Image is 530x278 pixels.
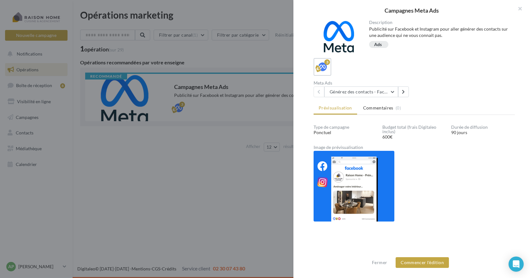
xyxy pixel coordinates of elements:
[369,26,510,38] div: Publicité sur Facebook et Instagram pour aller générer des contacts sur une audience qui ne vous ...
[324,86,398,97] button: Générez des contacts - Facebook Lead Ads 3 mois
[324,59,330,65] div: 3
[382,125,446,134] div: Budget total (frais Digitaleo inclus)
[314,151,394,222] img: 75ef3b89ebe88dc3e567127ec6821622.png
[396,105,401,110] span: (0)
[314,145,515,150] div: Image de prévisualisation
[451,129,515,136] div: 90 jours
[314,81,412,85] div: Meta Ads
[374,42,382,47] div: Ads
[396,257,449,268] button: Commencer l'édition
[363,105,393,111] span: Commentaires
[314,125,377,129] div: Type de campagne
[382,134,446,140] div: 600€
[314,129,377,136] div: Ponctuel
[369,259,390,266] button: Fermer
[509,257,524,272] div: Open Intercom Messenger
[451,125,515,129] div: Durée de diffusion
[369,20,510,25] div: Description
[303,8,520,13] div: Campagnes Meta Ads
